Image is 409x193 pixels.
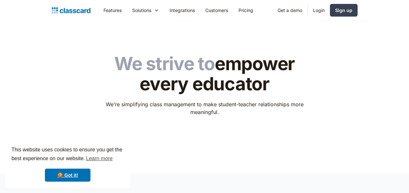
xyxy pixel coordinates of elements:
a: Sign up [330,4,358,17]
a: Get a demo [272,3,307,18]
div: cookieconsent [5,140,130,188]
p: We’re simplifying class management to make student-teacher relationships more meaningful. [101,100,308,116]
h1: empower every educator [101,54,308,94]
a: Customers [200,3,233,18]
div: Solutions [127,3,164,18]
a: Integrations [164,3,200,18]
a: dismiss cookie message [45,169,90,182]
span: This website uses cookies to ensure you get the best experience on our website. [11,146,124,163]
span: We strive to [114,53,215,75]
div: Solutions [132,7,151,14]
a: Login [308,3,330,18]
a: learn more about cookies [85,154,114,163]
a: Pricing [233,3,258,18]
div: Sign up [335,7,352,14]
a: Features [98,3,127,18]
a: home [52,6,90,15]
